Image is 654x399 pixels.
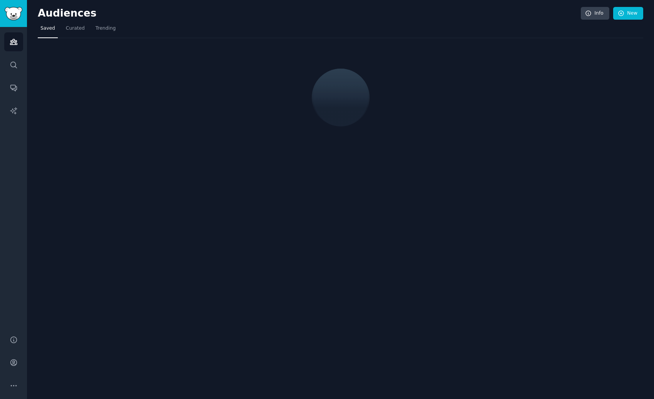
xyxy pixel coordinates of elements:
[5,7,22,20] img: GummySearch logo
[613,7,643,20] a: New
[40,25,55,32] span: Saved
[38,22,58,38] a: Saved
[581,7,609,20] a: Info
[38,7,581,20] h2: Audiences
[66,25,85,32] span: Curated
[63,22,87,38] a: Curated
[93,22,118,38] a: Trending
[96,25,116,32] span: Trending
